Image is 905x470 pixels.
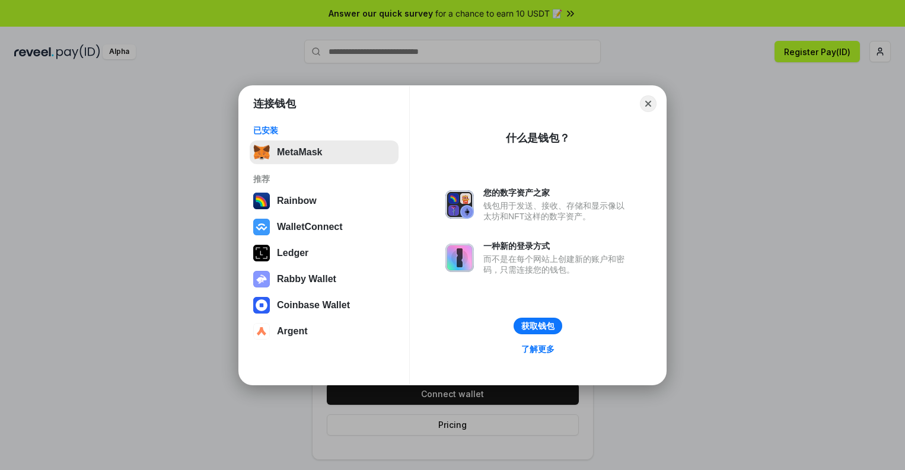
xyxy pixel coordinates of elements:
img: svg+xml,%3Csvg%20width%3D%2228%22%20height%3D%2228%22%20viewBox%3D%220%200%2028%2028%22%20fill%3D... [253,219,270,235]
div: Coinbase Wallet [277,300,350,311]
div: Argent [277,326,308,337]
img: svg+xml,%3Csvg%20width%3D%2228%22%20height%3D%2228%22%20viewBox%3D%220%200%2028%2028%22%20fill%3D... [253,323,270,340]
img: svg+xml,%3Csvg%20xmlns%3D%22http%3A%2F%2Fwww.w3.org%2F2000%2Fsvg%22%20fill%3D%22none%22%20viewBox... [445,244,474,272]
div: 获取钱包 [521,321,555,331]
button: Argent [250,319,399,343]
div: 一种新的登录方式 [483,241,630,251]
img: svg+xml,%3Csvg%20fill%3D%22none%22%20height%3D%2233%22%20viewBox%3D%220%200%2035%2033%22%20width%... [253,144,270,161]
button: Rabby Wallet [250,267,399,291]
div: 什么是钱包？ [506,131,570,145]
div: 而不是在每个网站上创建新的账户和密码，只需连接您的钱包。 [483,254,630,275]
div: 已安装 [253,125,395,136]
div: Rainbow [277,196,317,206]
button: Close [640,95,657,112]
div: Rabby Wallet [277,274,336,284]
div: WalletConnect [277,222,343,232]
button: MetaMask [250,140,399,164]
div: 推荐 [253,174,395,184]
img: svg+xml,%3Csvg%20xmlns%3D%22http%3A%2F%2Fwww.w3.org%2F2000%2Fsvg%22%20width%3D%2228%22%20height%3... [253,245,270,261]
a: 了解更多 [514,341,562,357]
img: svg+xml,%3Csvg%20width%3D%2228%22%20height%3D%2228%22%20viewBox%3D%220%200%2028%2028%22%20fill%3D... [253,297,270,314]
h1: 连接钱包 [253,97,296,111]
button: Rainbow [250,189,399,213]
img: svg+xml,%3Csvg%20xmlns%3D%22http%3A%2F%2Fwww.w3.org%2F2000%2Fsvg%22%20fill%3D%22none%22%20viewBox... [253,271,270,287]
div: Ledger [277,248,308,258]
button: Coinbase Wallet [250,293,399,317]
button: Ledger [250,241,399,265]
div: 钱包用于发送、接收、存储和显示像以太坊和NFT这样的数字资产。 [483,200,630,222]
div: 您的数字资产之家 [483,187,630,198]
img: svg+xml,%3Csvg%20width%3D%22120%22%20height%3D%22120%22%20viewBox%3D%220%200%20120%20120%22%20fil... [253,193,270,209]
button: WalletConnect [250,215,399,239]
button: 获取钱包 [514,318,562,334]
div: MetaMask [277,147,322,158]
img: svg+xml,%3Csvg%20xmlns%3D%22http%3A%2F%2Fwww.w3.org%2F2000%2Fsvg%22%20fill%3D%22none%22%20viewBox... [445,190,474,219]
div: 了解更多 [521,344,555,354]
